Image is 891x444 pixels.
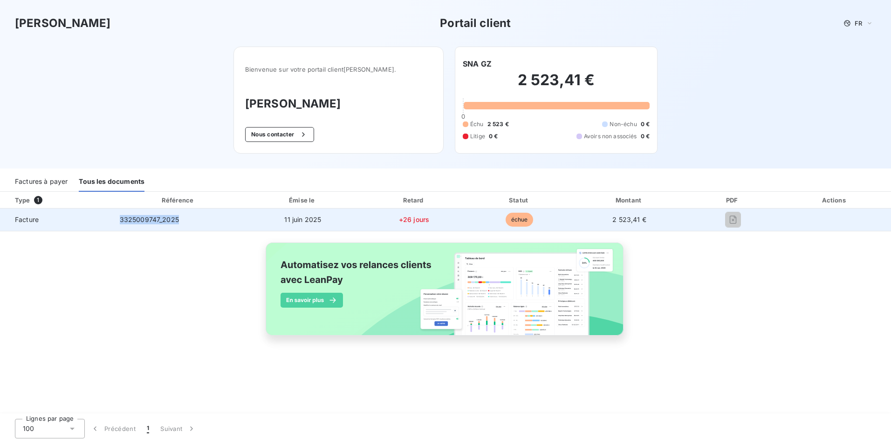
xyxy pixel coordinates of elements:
[23,424,34,433] span: 100
[463,58,492,69] h6: SNA GZ
[15,15,110,32] h3: [PERSON_NAME]
[79,172,144,192] div: Tous les documents
[34,196,42,204] span: 1
[463,71,650,99] h2: 2 523,41 €
[141,419,155,438] button: 1
[245,127,314,142] button: Nous contacter
[247,195,359,205] div: Émise le
[461,113,465,120] span: 0
[470,120,484,128] span: Échu
[399,215,429,223] span: +26 jours
[855,20,862,27] span: FR
[155,419,202,438] button: Suivant
[470,132,485,141] span: Litige
[689,195,777,205] div: PDF
[612,215,646,223] span: 2 523,41 €
[85,419,141,438] button: Précédent
[363,195,466,205] div: Retard
[162,196,193,204] div: Référence
[573,195,685,205] div: Montant
[440,15,511,32] h3: Portail client
[147,424,149,433] span: 1
[506,213,534,227] span: échue
[780,195,889,205] div: Actions
[245,66,432,73] span: Bienvenue sur votre portail client [PERSON_NAME] .
[284,215,321,223] span: 11 juin 2025
[120,215,179,223] span: 3325009747_2025
[257,237,634,351] img: banner
[641,132,650,141] span: 0 €
[469,195,569,205] div: Statut
[245,95,432,112] h3: [PERSON_NAME]
[9,195,110,205] div: Type
[610,120,637,128] span: Non-échu
[489,132,498,141] span: 0 €
[584,132,637,141] span: Avoirs non associés
[487,120,509,128] span: 2 523 €
[15,172,68,192] div: Factures à payer
[641,120,650,128] span: 0 €
[7,215,105,224] span: Facture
